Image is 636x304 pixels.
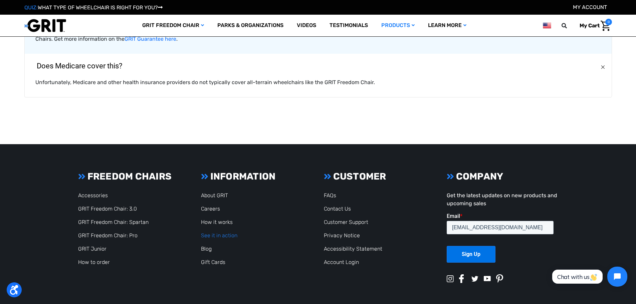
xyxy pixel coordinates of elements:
[496,274,503,283] img: pinterest
[78,259,110,265] a: How to order
[78,171,189,182] h3: FREEDOM CHAIRS
[201,246,212,252] a: Blog
[565,19,575,33] input: Search
[24,4,38,11] span: QUIZ:
[201,192,228,199] a: About GRIT
[421,15,473,36] a: Learn More
[35,78,601,86] p: Unfortunately, Medicare and other health insurance providers do not typically cover all-terrain w...
[201,232,237,239] a: See it in action
[201,219,233,225] a: How it works
[545,261,633,292] iframe: Tidio Chat
[605,19,612,25] span: 0
[601,21,610,31] img: Cart
[211,15,290,36] a: Parks & Organizations
[471,276,478,282] img: twitter
[459,274,464,283] img: facebook
[78,246,107,252] a: GRIT Junior
[324,259,359,265] a: Account Login
[78,219,149,225] a: GRIT Freedom Chair: Spartan
[600,64,606,70] img: Does Medicare cover this?
[447,192,558,208] p: Get the latest updates on new products and upcoming sales
[324,192,336,199] a: FAQs
[324,206,351,212] a: Contact Us
[201,259,225,265] a: Gift Cards
[324,246,382,252] a: Accessibility Statement
[543,21,551,30] img: us.png
[125,36,176,42] a: GRIT Guarantee here
[78,232,138,239] a: GRIT Freedom Chair: Pro
[201,206,220,212] a: Careers
[290,15,323,36] a: Videos
[25,54,612,78] button: Does Medicare cover this?
[324,232,360,239] a: Privacy Notice
[324,171,435,182] h3: CUSTOMER
[580,22,600,29] span: My Cart
[375,15,421,36] a: Products
[201,171,312,182] h3: INFORMATION
[447,275,454,282] img: instagram
[447,213,558,268] iframe: Form 0
[575,19,612,33] a: Cart with 0 items
[78,206,137,212] a: GRIT Freedom Chair: 3.0
[447,171,558,182] h3: COMPANY
[573,4,607,10] a: Account
[24,4,163,11] a: QUIZ:WHAT TYPE OF WHEELCHAIR IS RIGHT FOR YOU?
[323,15,375,36] a: Testimonials
[78,192,108,199] a: Accessories
[27,54,132,78] span: Does Medicare cover this?
[484,276,491,281] img: youtube
[324,219,368,225] a: Customer Support
[24,19,66,32] img: GRIT All-Terrain Wheelchair and Mobility Equipment
[136,15,211,36] a: GRIT Freedom Chair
